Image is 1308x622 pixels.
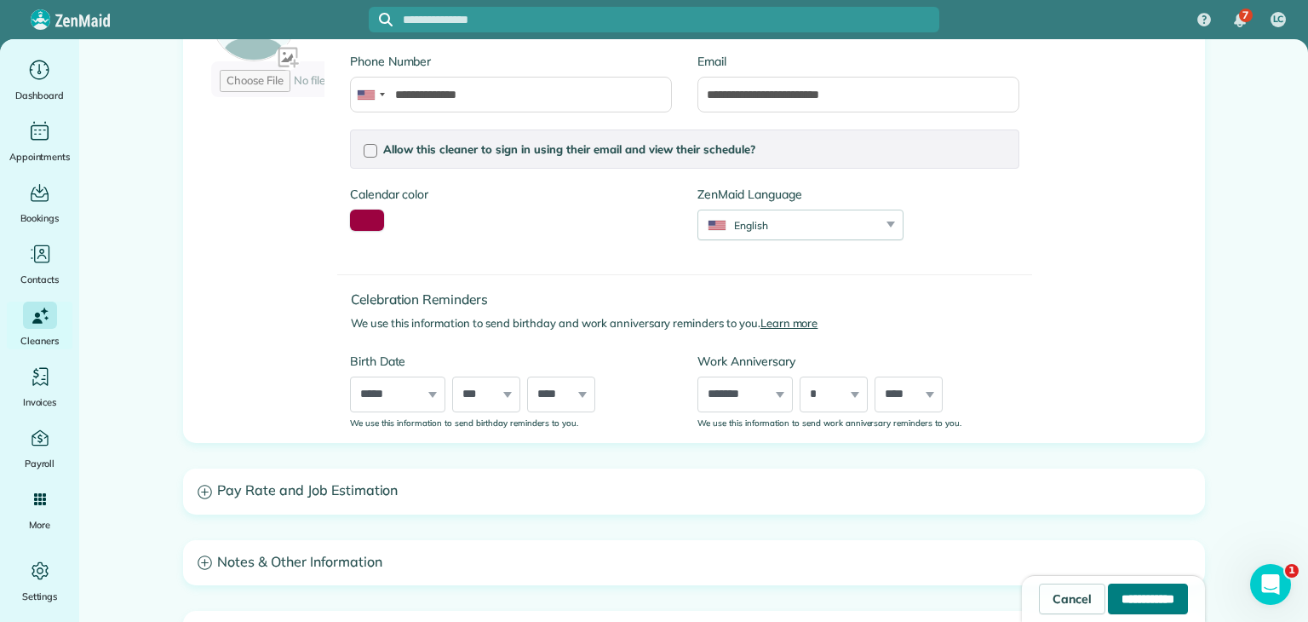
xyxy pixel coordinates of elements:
a: Cleaners [7,302,72,349]
div: English [698,218,881,233]
a: Pay Rate and Job Estimation [184,469,1204,513]
span: Payroll [25,455,55,472]
a: Learn more [760,316,818,330]
h4: Celebration Reminders [351,292,1033,307]
span: Cleaners [20,332,59,349]
button: Focus search [369,13,393,26]
span: 7 [1242,9,1248,22]
a: Dashboard [7,56,72,104]
sub: We use this information to send birthday reminders to you. [350,418,578,428]
p: We use this information to send birthday and work anniversary reminders to you. [351,315,1033,332]
label: Phone Number [350,53,672,70]
span: Dashboard [15,87,64,104]
span: Settings [22,588,58,605]
span: Bookings [20,210,60,227]
iframe: Intercom live chat [1250,564,1291,605]
div: 7 unread notifications [1222,2,1258,39]
div: United States: +1 [351,78,390,112]
a: Payroll [7,424,72,472]
a: Appointments [7,118,72,165]
button: toggle color picker dialog [350,210,384,231]
span: Invoices [23,394,57,411]
label: ZenMaid Language [697,186,904,203]
span: Appointments [9,148,71,165]
a: Cancel [1039,584,1105,614]
a: Invoices [7,363,72,411]
label: Work Anniversary [697,353,1019,370]
span: Contacts [20,271,59,288]
a: Bookings [7,179,72,227]
span: Allow this cleaner to sign in using their email and view their schedule? [383,142,755,156]
a: Settings [7,557,72,605]
svg: Focus search [379,13,393,26]
a: Contacts [7,240,72,288]
span: LC [1273,13,1284,26]
label: Email [697,53,1019,70]
label: Calendar color [350,186,428,203]
label: Birth Date [350,353,672,370]
span: 1 [1285,564,1299,578]
a: Notes & Other Information [184,541,1204,585]
span: More [29,516,50,533]
sub: We use this information to send work anniversary reminders to you. [697,418,961,428]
